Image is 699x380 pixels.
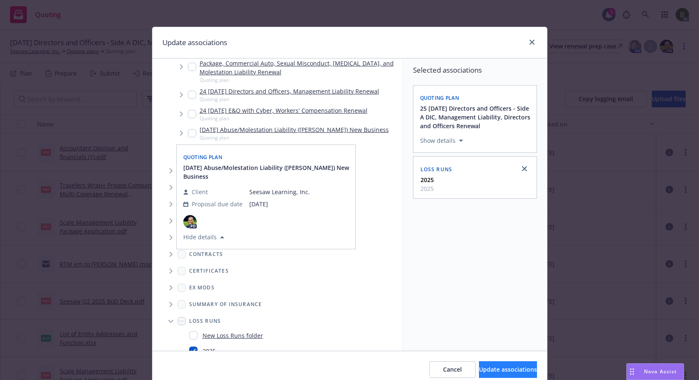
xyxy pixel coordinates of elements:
[162,37,227,48] h1: Update associations
[200,125,389,134] a: [DATE] Abuse/Molestation Liability ([PERSON_NAME]) New Business
[203,331,263,340] a: New Loss Runs folder
[527,37,537,47] a: close
[203,347,216,355] a: 2025
[192,200,243,208] span: Proposal due date
[479,361,537,378] button: Update associations
[180,232,228,242] button: Hide details
[420,176,434,184] strong: 2025
[189,319,221,324] span: Loss Runs
[200,106,367,115] a: 24 [DATE] E&O with Cyber, Workers' Compensation Renewal
[644,368,677,375] span: Nova Assist
[413,65,537,75] span: Selected associations
[249,187,310,196] span: Seesaw Learning, Inc.
[189,269,229,274] span: Certificates
[420,166,453,173] span: Loss Runs
[417,136,466,146] button: Show details
[189,252,223,257] span: Contracts
[627,364,637,380] div: Drag to move
[183,215,197,228] span: photoPD
[152,229,403,377] div: Folder Tree Example
[200,50,399,76] a: 25 [DATE] Foreign Package, Commercial Umbrella, Commercial Package, Commercial Auto, Sexual Misco...
[420,104,532,130] button: 25 [DATE] Directors and Officers - Side A DIC, Management Liability, Directors and Officers Renewal
[443,365,462,373] span: Cancel
[479,365,537,373] span: Update associations
[200,76,399,84] span: Quoting plan
[626,363,684,380] button: Nova Assist
[200,96,379,103] span: Quoting plan
[429,361,476,378] button: Cancel
[420,184,434,193] span: 2025
[420,94,459,101] span: Quoting plan
[519,164,529,174] a: close
[189,302,262,307] span: Summary of insurance
[249,200,310,208] span: [DATE]
[200,115,367,122] span: Quoting plan
[200,134,389,141] span: Quoting plan
[192,187,208,196] span: Client
[183,154,223,161] span: Quoting plan
[183,215,197,228] img: photo
[183,163,350,181] button: [DATE] Abuse/Molestation Liability ([PERSON_NAME]) New Business
[189,285,215,290] span: Ex Mods
[200,87,379,96] a: 24 [DATE] Directors and Officers, Management Liability Renewal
